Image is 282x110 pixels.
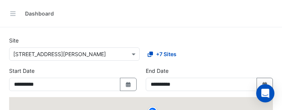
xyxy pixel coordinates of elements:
label: End Date [146,67,169,75]
div: Dashboard [25,9,54,17]
button: +7 Sites [143,47,181,61]
label: Start Date [9,67,35,75]
fa-icon: Select Date [262,81,268,88]
div: Open Intercom Messenger [256,84,274,102]
fa-icon: Select Date [125,81,132,88]
label: Site [9,36,19,44]
span: +7 Sites [156,50,176,58]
